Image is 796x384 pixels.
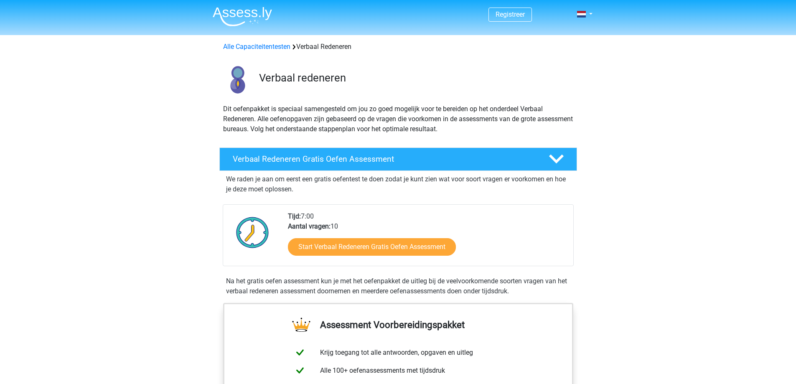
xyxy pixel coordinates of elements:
img: verbaal redeneren [220,62,255,97]
div: Verbaal Redeneren [220,42,577,52]
a: Verbaal Redeneren Gratis Oefen Assessment [216,147,580,171]
b: Tijd: [288,212,301,220]
a: Alle Capaciteitentesten [223,43,290,51]
a: Start Verbaal Redeneren Gratis Oefen Assessment [288,238,456,256]
img: Assessly [213,7,272,26]
p: Dit oefenpakket is speciaal samengesteld om jou zo goed mogelijk voor te bereiden op het onderdee... [223,104,573,134]
p: We raden je aan om eerst een gratis oefentest te doen zodat je kunt zien wat voor soort vragen er... [226,174,570,194]
img: Klok [231,211,274,253]
h4: Verbaal Redeneren Gratis Oefen Assessment [233,154,535,164]
a: Registreer [496,10,525,18]
h3: Verbaal redeneren [259,71,570,84]
div: Na het gratis oefen assessment kun je met het oefenpakket de uitleg bij de veelvoorkomende soorte... [223,276,574,296]
div: 7:00 10 [282,211,573,266]
b: Aantal vragen: [288,222,331,230]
